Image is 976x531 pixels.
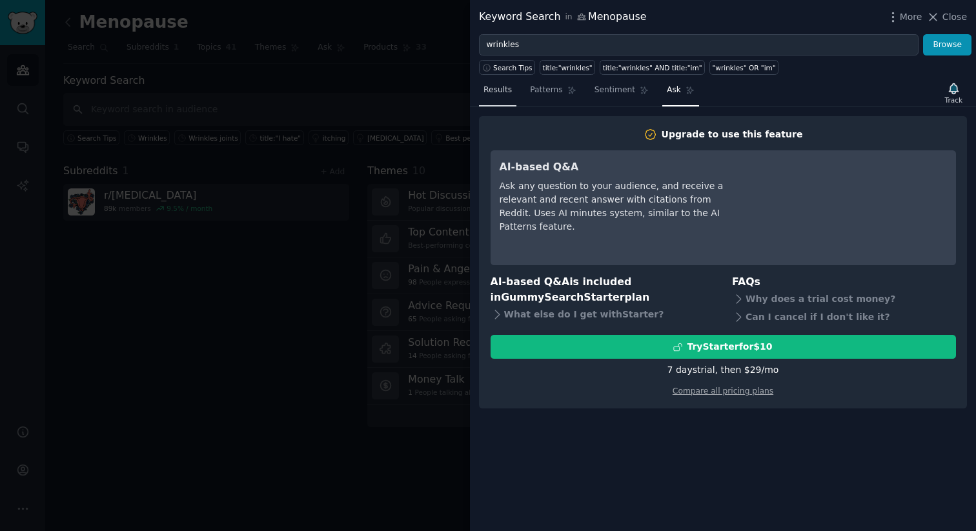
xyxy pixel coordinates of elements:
h3: AI-based Q&A [500,159,735,175]
div: What else do I get with Starter ? [491,306,715,324]
span: Ask [667,85,681,96]
a: Ask [662,80,699,106]
input: Try a keyword related to your business [479,34,919,56]
a: Compare all pricing plans [673,386,773,396]
span: Sentiment [595,85,635,96]
a: title:"wrinkles" [540,60,595,75]
span: in [565,12,572,23]
button: Browse [923,34,971,56]
button: TryStarterfor$10 [491,335,956,359]
span: Patterns [530,85,562,96]
button: Search Tips [479,60,535,75]
div: Can I cancel if I don't like it? [732,308,956,326]
a: Results [479,80,516,106]
div: title:"wrinkles" [543,63,593,72]
div: Try Starter for $10 [687,340,772,354]
a: Patterns [525,80,580,106]
div: "wrinkles" OR "im" [713,63,776,72]
div: Why does a trial cost money? [732,290,956,308]
div: Upgrade to use this feature [662,128,803,141]
span: Search Tips [493,63,533,72]
a: title:"wrinkles" AND title:"im" [600,60,705,75]
a: "wrinkles" OR "im" [709,60,778,75]
div: Track [945,95,962,105]
div: title:"wrinkles" AND title:"im" [603,63,702,72]
h3: AI-based Q&A is included in plan [491,274,715,306]
div: Keyword Search Menopause [479,9,647,25]
span: Close [942,10,967,24]
h3: FAQs [732,274,956,290]
div: 7 days trial, then $ 29 /mo [667,363,779,377]
span: GummySearch Starter [501,291,624,303]
button: Track [940,79,967,106]
button: More [886,10,922,24]
a: Sentiment [590,80,653,106]
button: Close [926,10,967,24]
div: Ask any question to your audience, and receive a relevant and recent answer with citations from R... [500,179,735,234]
span: Results [483,85,512,96]
span: More [900,10,922,24]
